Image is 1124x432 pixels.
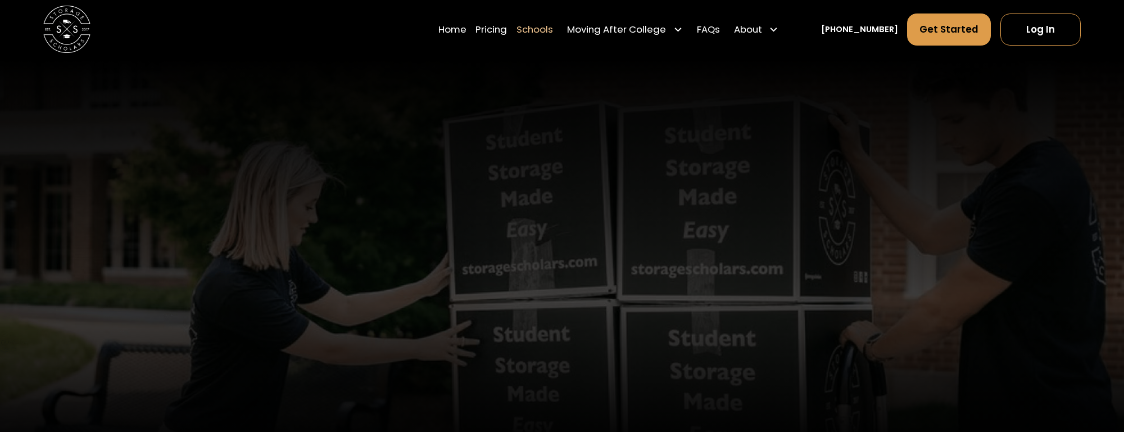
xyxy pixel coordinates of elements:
[438,13,466,46] a: Home
[734,22,762,37] div: About
[43,6,90,53] img: Storage Scholars main logo
[821,23,898,35] a: [PHONE_NUMBER]
[1000,13,1081,46] a: Log In
[697,13,720,46] a: FAQs
[567,22,666,37] div: Moving After College
[475,13,507,46] a: Pricing
[907,13,991,46] a: Get Started
[516,13,553,46] a: Schools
